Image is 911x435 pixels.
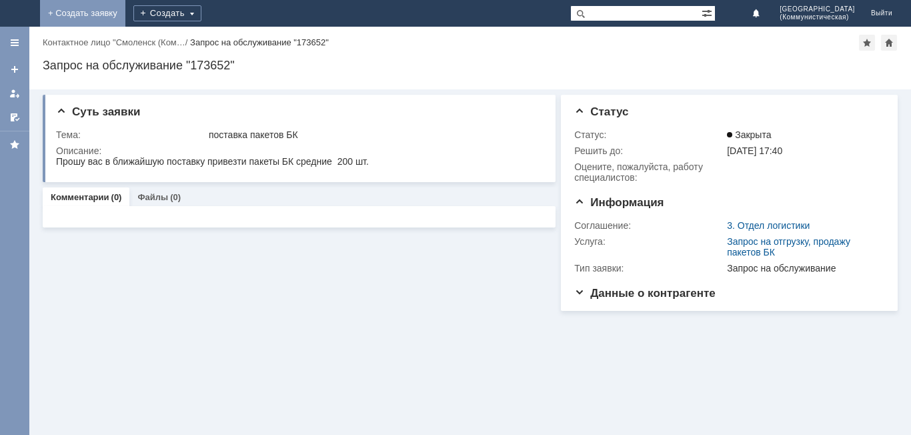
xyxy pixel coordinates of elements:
[574,196,664,209] span: Информация
[56,129,206,140] div: Тема:
[574,263,724,274] div: Тип заявки:
[727,129,771,140] span: Закрыта
[137,192,168,202] a: Файлы
[133,5,201,21] div: Создать
[702,6,715,19] span: Расширенный поиск
[43,59,898,72] div: Запрос на обслуживание "173652"
[43,37,185,47] a: Контактное лицо "Смоленск (Ком…
[56,105,140,118] span: Суть заявки
[4,59,25,80] a: Создать заявку
[4,107,25,128] a: Мои согласования
[727,236,850,258] a: Запрос на отгрузку, продажу пакетов БК
[574,145,724,156] div: Решить до:
[727,220,810,231] a: 3. Отдел логистики
[574,220,724,231] div: Соглашение:
[4,83,25,104] a: Мои заявки
[881,35,897,51] div: Сделать домашней страницей
[209,129,538,140] div: поставка пакетов БК
[111,192,122,202] div: (0)
[170,192,181,202] div: (0)
[574,161,724,183] div: Oцените, пожалуйста, работу специалистов:
[43,37,190,47] div: /
[727,263,878,274] div: Запрос на обслуживание
[574,129,724,140] div: Статус:
[574,105,628,118] span: Статус
[727,145,782,156] span: [DATE] 17:40
[190,37,329,47] div: Запрос на обслуживание "173652"
[574,287,716,300] span: Данные о контрагенте
[859,35,875,51] div: Добавить в избранное
[51,192,109,202] a: Комментарии
[780,5,855,13] span: [GEOGRAPHIC_DATA]
[780,13,855,21] span: (Коммунистическая)
[56,145,540,156] div: Описание:
[574,236,724,247] div: Услуга:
